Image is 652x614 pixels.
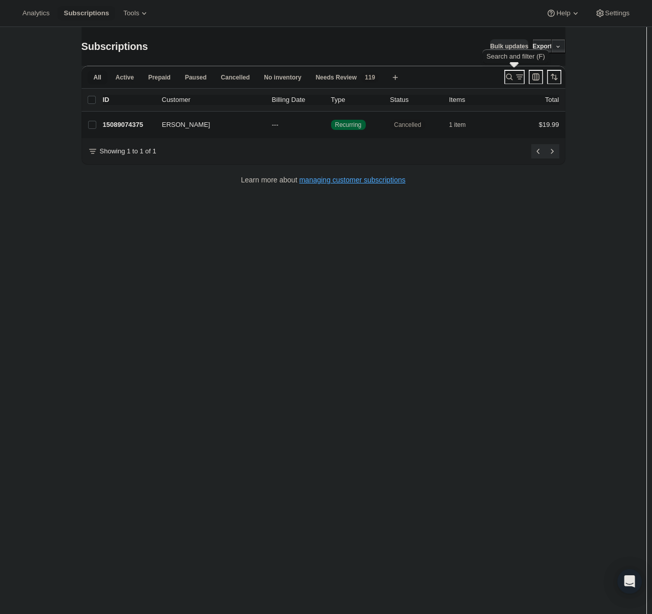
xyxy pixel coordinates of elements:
[589,6,636,20] button: Settings
[316,73,357,82] span: Needs Review
[449,121,466,129] span: 1 item
[221,73,250,82] span: Cancelled
[22,9,49,17] span: Analytics
[490,39,528,54] button: Bulk updates
[116,73,134,82] span: Active
[16,6,56,20] button: Analytics
[103,118,559,132] div: 15089074375[PERSON_NAME]---SuccessRecurringCancelled1 item$19.99
[365,73,375,82] span: 119
[617,569,642,594] div: Open Intercom Messenger
[531,144,559,158] nav: Pagination
[529,70,543,84] button: Customize table column order and visibility
[162,95,264,105] p: Customer
[81,41,148,52] span: Subscriptions
[545,95,559,105] p: Total
[605,9,630,17] span: Settings
[156,120,210,130] span: [PERSON_NAME]
[299,176,405,184] a: managing customer subscriptions
[532,42,552,50] span: Export
[185,73,207,82] span: Paused
[490,42,528,50] span: Bulk updates
[556,9,570,17] span: Help
[58,6,115,20] button: Subscriptions
[394,121,421,129] span: Cancelled
[387,70,403,85] button: Create new view
[103,120,154,130] p: 15089074375
[449,95,500,105] div: Items
[103,95,559,105] div: IDCustomerBilling DateTypeStatusItemsTotal
[94,73,101,82] span: All
[123,9,139,17] span: Tools
[64,9,109,17] span: Subscriptions
[449,118,477,132] button: 1 item
[100,146,156,156] p: Showing 1 to 1 of 1
[335,121,362,129] span: Recurring
[103,95,154,105] p: ID
[272,95,323,105] p: Billing Date
[148,73,171,82] span: Prepaid
[504,70,525,84] button: Search and filter results
[117,6,155,20] button: Tools
[532,39,552,54] button: Export
[241,175,405,185] p: Learn more about
[331,95,382,105] div: Type
[264,73,301,82] span: No inventory
[547,70,561,84] button: Sort the results
[390,95,441,105] p: Status
[272,121,279,128] span: ---
[539,121,559,128] span: $19.99
[156,117,258,133] button: [PERSON_NAME]
[540,6,586,20] button: Help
